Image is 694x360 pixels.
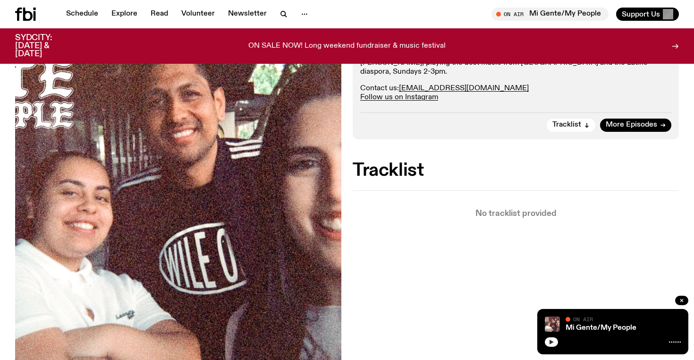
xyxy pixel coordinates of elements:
[222,8,272,21] a: Newsletter
[399,85,529,92] a: [EMAIL_ADDRESS][DOMAIN_NAME]
[248,42,446,51] p: ON SALE NOW! Long weekend fundraiser & music festival
[360,94,438,101] a: Follow us on Instagram
[353,210,679,218] p: No tracklist provided
[360,84,671,102] p: Contact us:
[606,121,657,129] span: More Episodes
[106,8,143,21] a: Explore
[616,8,679,21] button: Support Us
[566,324,636,332] a: Mi Gente/My People
[353,162,679,179] h2: Tracklist
[600,119,671,132] a: More Episodes
[145,8,174,21] a: Read
[60,8,104,21] a: Schedule
[15,34,76,58] h3: SYDCITY: [DATE] & [DATE]
[491,8,609,21] button: On AirMi Gente/My People
[547,119,595,132] button: Tracklist
[552,121,581,129] span: Tracklist
[622,10,660,18] span: Support Us
[176,8,220,21] a: Volunteer
[573,316,593,322] span: On Air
